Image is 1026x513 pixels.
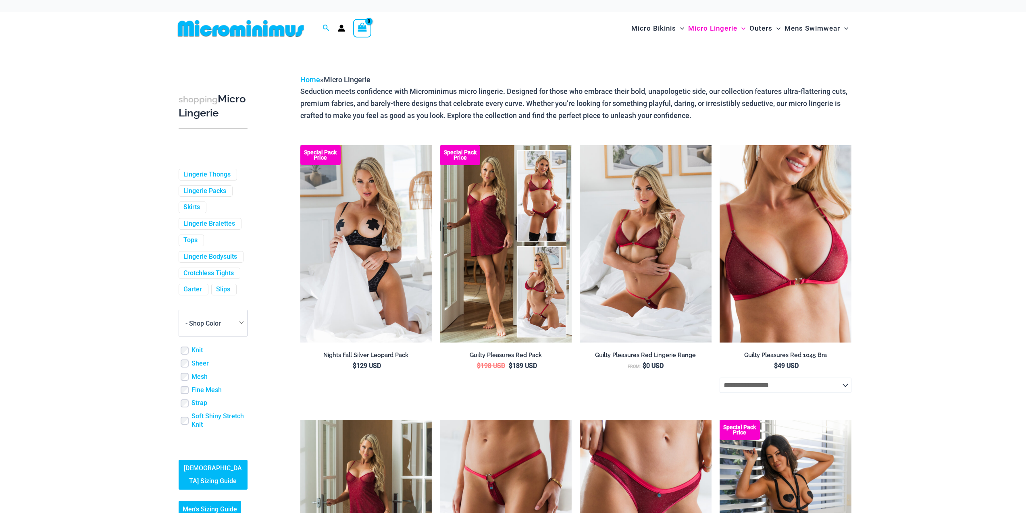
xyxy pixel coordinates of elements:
a: Slips [216,285,230,294]
span: Menu Toggle [772,18,780,39]
a: Sheer [191,359,209,368]
h2: Nights Fall Silver Leopard Pack [300,351,432,359]
a: Lingerie Bralettes [183,220,235,228]
bdi: 49 USD [774,362,799,370]
bdi: 198 USD [477,362,505,370]
span: Menu Toggle [676,18,684,39]
bdi: 129 USD [353,362,381,370]
a: Skirts [183,203,200,212]
a: View Shopping Cart, empty [353,19,372,37]
a: Lingerie Thongs [183,170,231,179]
a: Lingerie Packs [183,187,226,195]
a: Guilty Pleasures Red Lingerie Range [580,351,712,362]
span: - Shop Color [179,310,247,336]
span: From: [628,364,641,369]
a: Search icon link [323,23,330,33]
bdi: 0 USD [643,362,664,370]
span: - Shop Color [185,320,221,327]
a: Soft Shiny Stretch Knit [191,412,248,429]
a: Nights Fall Silver Leopard Pack [300,351,432,362]
a: Home [300,75,320,84]
b: Special Pack Price [440,150,480,160]
a: Crotchless Tights [183,269,234,278]
h3: Micro Lingerie [179,92,248,120]
bdi: 189 USD [509,362,537,370]
span: $ [353,362,356,370]
span: Micro Lingerie [324,75,370,84]
span: - Shop Color [179,310,248,336]
a: Guilty Pleasures Red Pack [440,351,572,362]
span: Menu Toggle [737,18,745,39]
a: Strap [191,399,207,407]
a: [DEMOGRAPHIC_DATA] Sizing Guide [179,460,248,490]
a: Mens SwimwearMenu ToggleMenu Toggle [783,16,850,41]
a: Garter [183,285,202,294]
h2: Guilty Pleasures Red 1045 Bra [720,351,851,359]
img: MM SHOP LOGO FLAT [175,19,307,37]
span: shopping [179,94,218,104]
nav: Site Navigation [628,15,852,42]
a: Mesh [191,373,208,381]
a: Guilty Pleasures Red 1045 Bra 01Guilty Pleasures Red 1045 Bra 02Guilty Pleasures Red 1045 Bra 02 [720,145,851,343]
a: OutersMenu ToggleMenu Toggle [747,16,783,41]
img: Guilty Pleasures Red 1045 Bra 01 [720,145,851,343]
span: Outers [749,18,772,39]
span: $ [477,362,481,370]
a: Guilty Pleasures Red 1045 Bra [720,351,851,362]
h2: Guilty Pleasures Red Lingerie Range [580,351,712,359]
a: Fine Mesh [191,386,222,395]
p: Seduction meets confidence with Microminimus micro lingerie. Designed for those who embrace their... [300,85,851,121]
a: Guilty Pleasures Red Collection Pack F Guilty Pleasures Red Collection Pack BGuilty Pleasures Red... [440,145,572,343]
img: Guilty Pleasures Red 1045 Bra 689 Micro 05 [580,145,712,343]
span: $ [643,362,646,370]
a: Knit [191,346,203,355]
a: Lingerie Bodysuits [183,253,237,261]
a: Micro BikinisMenu ToggleMenu Toggle [629,16,686,41]
span: $ [774,362,778,370]
span: Mens Swimwear [785,18,840,39]
span: Menu Toggle [840,18,848,39]
h2: Guilty Pleasures Red Pack [440,351,572,359]
a: Account icon link [338,25,345,32]
b: Special Pack Price [720,425,760,435]
span: Micro Lingerie [688,18,737,39]
a: Micro LingerieMenu ToggleMenu Toggle [686,16,747,41]
img: Nights Fall Silver Leopard 1036 Bra 6046 Thong 09v2 [300,145,432,343]
a: Nights Fall Silver Leopard 1036 Bra 6046 Thong 09v2 Nights Fall Silver Leopard 1036 Bra 6046 Thon... [300,145,432,343]
a: Guilty Pleasures Red 1045 Bra 689 Micro 05Guilty Pleasures Red 1045 Bra 689 Micro 06Guilty Pleasu... [580,145,712,343]
span: Micro Bikinis [631,18,676,39]
b: Special Pack Price [300,150,341,160]
a: Tops [183,236,198,245]
img: Guilty Pleasures Red Collection Pack F [440,145,572,343]
span: » [300,75,370,84]
span: $ [509,362,512,370]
